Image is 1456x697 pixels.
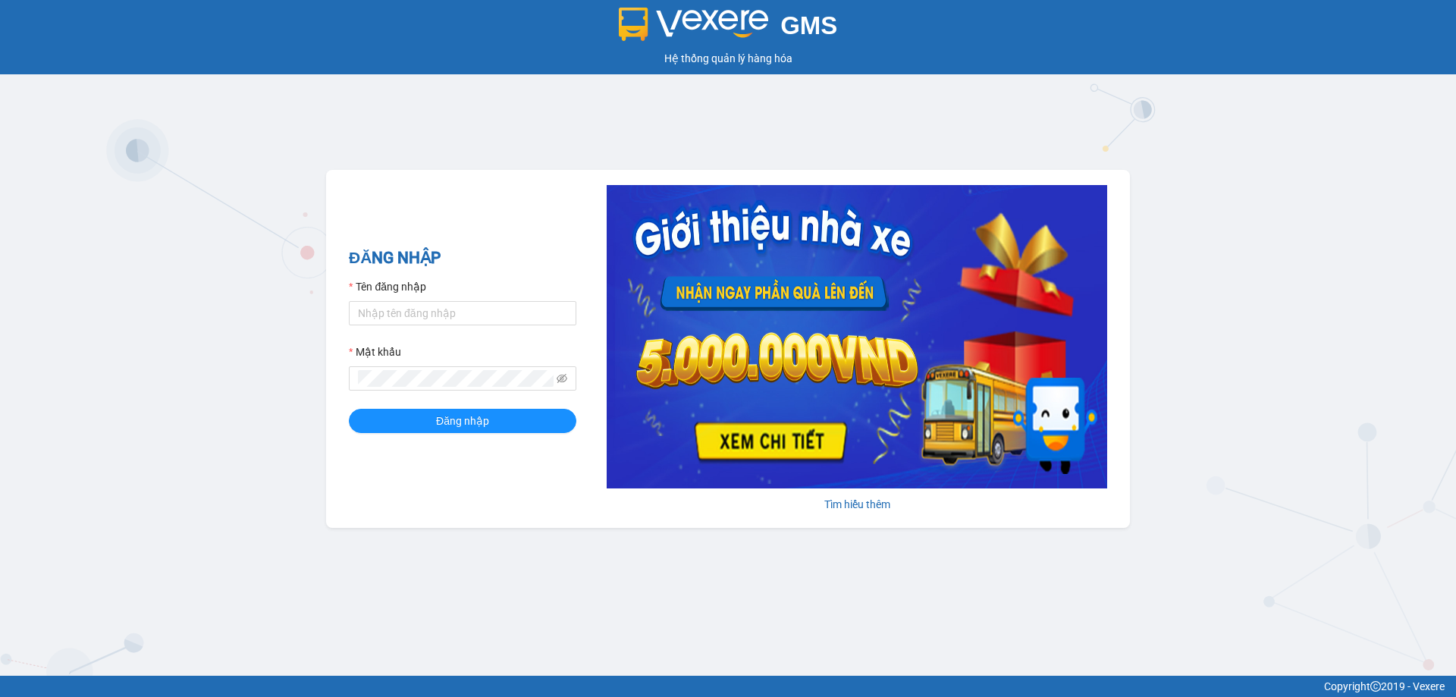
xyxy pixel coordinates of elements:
img: logo 2 [619,8,769,41]
h2: ĐĂNG NHẬP [349,246,576,271]
img: banner-0 [607,185,1107,488]
a: GMS [619,23,838,35]
span: eye-invisible [557,373,567,384]
div: Hệ thống quản lý hàng hóa [4,50,1452,67]
label: Mật khẩu [349,344,401,360]
label: Tên đăng nhập [349,278,426,295]
div: Copyright 2019 - Vexere [11,678,1445,695]
span: Đăng nhập [436,413,489,429]
div: Tìm hiểu thêm [607,496,1107,513]
span: copyright [1370,681,1381,692]
button: Đăng nhập [349,409,576,433]
input: Mật khẩu [358,370,554,387]
input: Tên đăng nhập [349,301,576,325]
span: GMS [780,11,837,39]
